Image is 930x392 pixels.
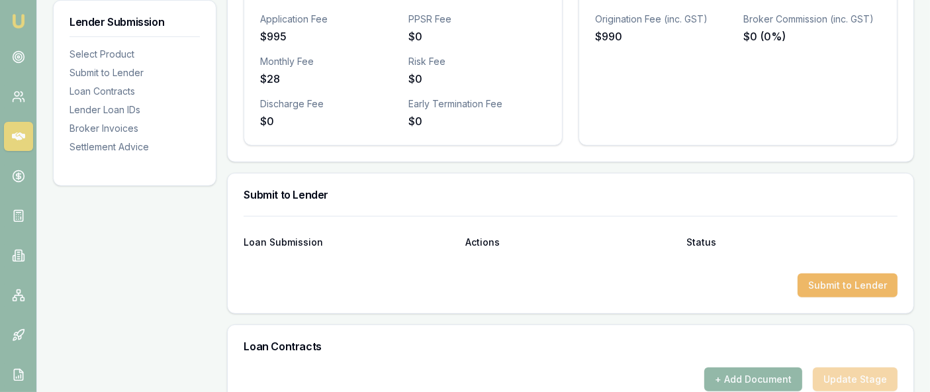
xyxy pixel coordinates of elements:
[686,238,898,247] div: Status
[260,13,398,26] div: Application Fee
[260,113,398,129] div: $0
[11,13,26,29] img: emu-icon-u.png
[260,71,398,87] div: $28
[408,55,546,68] div: Risk Fee
[408,97,546,111] div: Early Termination Fee
[70,140,200,154] div: Settlement Advice
[595,28,733,44] div: $990
[595,13,733,26] div: Origination Fee (inc. GST)
[70,66,200,79] div: Submit to Lender
[244,238,455,247] div: Loan Submission
[70,85,200,98] div: Loan Contracts
[743,28,881,44] div: $0 (0%)
[260,28,398,44] div: $995
[70,17,200,27] h3: Lender Submission
[70,103,200,117] div: Lender Loan IDs
[743,13,881,26] div: Broker Commission (inc. GST)
[798,273,898,297] button: Submit to Lender
[244,341,898,352] h3: Loan Contracts
[260,97,398,111] div: Discharge Fee
[260,55,398,68] div: Monthly Fee
[465,238,676,247] div: Actions
[408,113,546,129] div: $0
[408,71,546,87] div: $0
[70,122,200,135] div: Broker Invoices
[408,13,546,26] div: PPSR Fee
[70,48,200,61] div: Select Product
[244,189,898,200] h3: Submit to Lender
[704,367,802,391] button: + Add Document
[408,28,546,44] div: $0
